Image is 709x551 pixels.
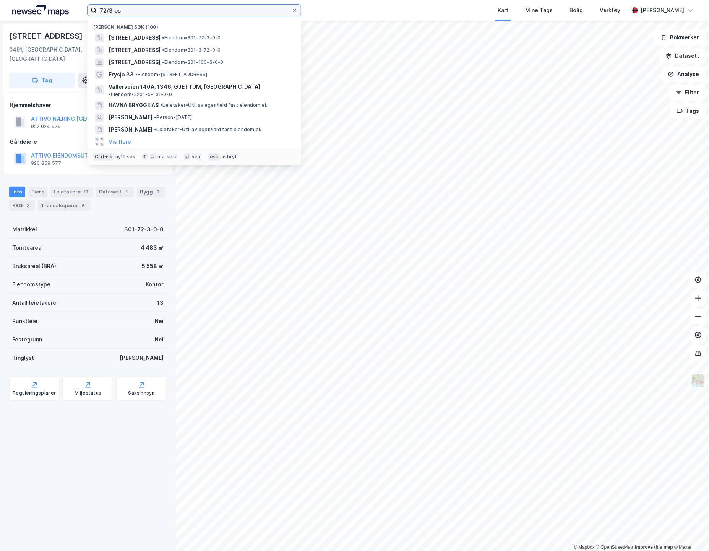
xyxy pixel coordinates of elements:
div: Kontrollprogram for chat [671,514,709,551]
div: 922 024 979 [31,124,61,130]
div: 6 [79,202,87,210]
button: Tag [9,73,75,88]
div: Bruksareal (BRA) [12,262,56,271]
span: Eiendom • 301-160-3-0-0 [162,59,223,65]
span: • [109,91,111,97]
div: avbryt [221,154,237,160]
div: [PERSON_NAME] [120,353,164,362]
div: Bygg [137,187,165,197]
span: [STREET_ADDRESS] [109,46,161,55]
span: HAVNA BRYGGE AS [109,101,159,110]
a: Mapbox [574,544,595,550]
div: Ctrl + k [93,153,114,161]
span: • [154,127,156,132]
div: Hjemmelshaver [10,101,166,110]
div: Leietakere [50,187,93,197]
span: [PERSON_NAME] [109,125,153,134]
span: • [162,47,164,53]
button: Tags [670,103,706,119]
span: • [162,59,164,65]
a: Improve this map [635,544,673,550]
div: [PERSON_NAME] søk (100) [87,18,301,32]
button: Datasett [659,48,706,63]
div: Mine Tags [525,6,553,15]
span: Leietaker • Utl. av egen/leid fast eiendom el. [154,127,261,133]
span: Eiendom • 3201-5-131-0-0 [109,91,172,98]
span: • [135,72,138,77]
div: [STREET_ADDRESS] [9,30,84,42]
div: Bolig [569,6,583,15]
div: markere [158,154,178,160]
img: Z [691,374,706,388]
div: Nei [155,317,164,326]
span: • [154,114,156,120]
div: Miljøstatus [75,390,101,396]
div: Festegrunn [12,335,42,344]
span: [PERSON_NAME] [109,113,153,122]
div: Kart [498,6,508,15]
span: • [160,102,162,108]
div: 0491, [GEOGRAPHIC_DATA], [GEOGRAPHIC_DATA] [9,45,109,63]
div: Eiere [28,187,47,197]
span: Eiendom • [STREET_ADDRESS] [135,72,207,78]
div: Punktleie [12,317,37,326]
div: Reguleringsplaner [13,390,56,396]
div: 4 483 ㎡ [141,243,164,252]
div: [PERSON_NAME] [641,6,685,15]
div: 1 [123,188,131,196]
div: 3 [154,188,162,196]
button: Filter [669,85,706,100]
img: logo.a4113a55bc3d86da70a041830d287a7e.svg [12,5,69,16]
div: 13 [157,298,164,307]
iframe: Chat Widget [671,514,709,551]
button: Bokmerker [654,30,706,45]
div: nytt søk [115,154,136,160]
div: Antall leietakere [12,298,56,307]
input: Søk på adresse, matrikkel, gårdeiere, leietakere eller personer [97,5,292,16]
span: Person • [DATE] [154,114,192,120]
div: Tinglyst [12,353,34,362]
span: Leietaker • Utl. av egen/leid fast eiendom el. [160,102,267,108]
div: Verktøy [600,6,620,15]
div: Kontor [146,280,164,289]
div: Eiendomstype [12,280,50,289]
div: 920 859 577 [31,160,61,166]
div: Tomteareal [12,243,43,252]
span: • [162,35,164,41]
div: Gårdeiere [10,137,166,146]
div: 5 558 ㎡ [142,262,164,271]
div: Datasett [96,187,134,197]
div: Matrikkel [12,225,37,234]
span: [STREET_ADDRESS] [109,33,161,42]
span: Eiendom • 301-3-72-0-0 [162,47,221,53]
div: 2 [24,202,32,210]
span: [STREET_ADDRESS] [109,58,161,67]
div: 13 [82,188,90,196]
span: Vallerveien 140A, 1346, GJETTUM, [GEOGRAPHIC_DATA] [109,82,260,91]
button: Vis flere [109,137,131,146]
div: 301-72-3-0-0 [124,225,164,234]
div: esc [208,153,220,161]
span: Eiendom • 301-72-3-0-0 [162,35,221,41]
a: OpenStreetMap [596,544,633,550]
span: Frysja 33 [109,70,134,79]
div: Info [9,187,25,197]
div: Transaksjoner [38,200,90,211]
button: Analyse [662,67,706,82]
div: velg [192,154,202,160]
div: Nei [155,335,164,344]
div: ESG [9,200,35,211]
div: Saksinnsyn [128,390,155,396]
